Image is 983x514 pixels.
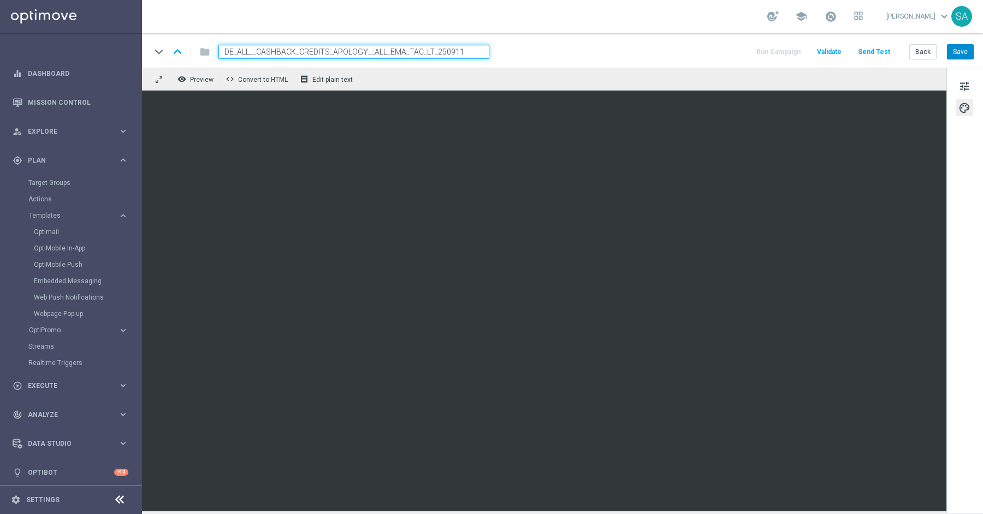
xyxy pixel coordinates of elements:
button: track_changes Analyze keyboard_arrow_right [12,410,129,419]
button: equalizer Dashboard [12,69,129,78]
div: OptiMobile In-App [34,240,141,256]
a: OptiMobile In-App [34,244,114,253]
div: Optimail [34,224,141,240]
div: Mission Control [13,88,128,117]
button: code Convert to HTML [223,72,293,86]
button: tune [956,77,973,94]
i: keyboard_arrow_right [118,211,128,221]
button: receipt Edit plain text [297,72,358,86]
div: Actions [28,191,141,207]
a: Optimail [34,228,114,236]
a: Dashboard [28,59,128,88]
div: Analyze [13,410,118,420]
div: Optibot [13,458,128,487]
div: Plan [13,156,118,165]
button: Save [947,44,974,59]
a: Mission Control [28,88,128,117]
span: Validate [817,48,842,56]
button: Back [909,44,937,59]
span: Edit plain text [312,76,353,83]
i: track_changes [13,410,22,420]
i: play_circle_outline [13,381,22,391]
a: OptiMobile Push [34,260,114,269]
button: Validate [815,45,843,59]
i: keyboard_arrow_right [118,155,128,165]
div: Streams [28,338,141,355]
div: Data Studio [13,439,118,449]
span: Convert to HTML [238,76,288,83]
div: OptiPromo [29,327,118,333]
i: keyboard_arrow_right [118,325,128,336]
span: keyboard_arrow_down [938,10,950,22]
button: play_circle_outline Execute keyboard_arrow_right [12,381,129,390]
div: Webpage Pop-up [34,306,141,322]
button: remove_red_eye Preview [175,72,218,86]
div: Templates [28,207,141,322]
span: Templates [29,212,107,219]
i: keyboard_arrow_up [169,44,186,60]
div: OptiPromo [28,322,141,338]
span: code [226,75,234,83]
a: Settings [26,497,60,503]
a: Webpage Pop-up [34,309,114,318]
div: Dashboard [13,59,128,88]
a: Target Groups [28,178,114,187]
a: Embedded Messaging [34,277,114,285]
div: Realtime Triggers [28,355,141,371]
a: Web Push Notifications [34,293,114,302]
div: Execute [13,381,118,391]
span: school [795,10,807,22]
i: settings [11,495,21,505]
span: Plan [28,157,118,164]
button: Mission Control [12,98,129,107]
div: SA [951,6,972,27]
span: Data Studio [28,440,118,447]
span: Analyze [28,411,118,418]
i: remove_red_eye [177,75,186,83]
a: Streams [28,342,114,351]
i: equalizer [13,69,22,79]
button: person_search Explore keyboard_arrow_right [12,127,129,136]
span: OptiPromo [29,327,107,333]
a: Realtime Triggers [28,358,114,367]
i: receipt [300,75,309,83]
a: [PERSON_NAME]keyboard_arrow_down [885,8,951,25]
input: Enter a unique template name [218,45,489,59]
button: Templates keyboard_arrow_right [28,211,129,220]
i: keyboard_arrow_right [118,380,128,391]
span: palette [958,101,970,115]
i: keyboard_arrow_right [118,126,128,136]
span: Preview [190,76,214,83]
i: person_search [13,127,22,136]
div: Web Push Notifications [34,289,141,306]
span: Explore [28,128,118,135]
div: +10 [114,469,128,476]
div: Target Groups [28,175,141,191]
div: Templates [29,212,118,219]
div: Embedded Messaging [34,273,141,289]
div: OptiMobile Push [34,256,141,273]
button: Send Test [856,45,892,59]
button: palette [956,99,973,116]
button: gps_fixed Plan keyboard_arrow_right [12,156,129,165]
button: OptiPromo keyboard_arrow_right [28,326,129,334]
button: Data Studio keyboard_arrow_right [12,439,129,448]
a: Actions [28,195,114,204]
span: tune [958,79,970,93]
span: Execute [28,382,118,389]
button: lightbulb Optibot +10 [12,468,129,477]
div: Explore [13,127,118,136]
a: Optibot [28,458,114,487]
i: gps_fixed [13,156,22,165]
i: keyboard_arrow_right [118,409,128,420]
